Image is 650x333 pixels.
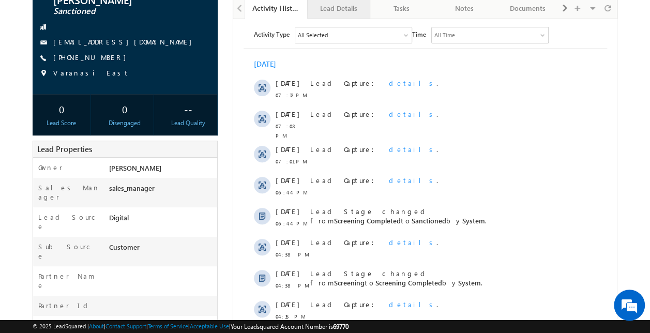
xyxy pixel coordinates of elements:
span: Lead Capture: [77,219,147,228]
a: About [89,323,104,329]
div: 0 [98,99,151,118]
span: Varanasi East [53,68,129,79]
div: . [77,90,254,100]
div: Lead Quality [161,118,214,128]
div: All Selected [62,8,178,24]
span: Sanctioned [178,197,213,206]
span: 06:44 PM [42,200,73,209]
span: details [156,219,203,228]
div: All Selected [65,11,95,21]
div: Customer [107,242,217,256]
span: 07:01 PM [42,138,73,147]
label: Lead Source [38,213,100,231]
span: Screening Completed [142,259,209,268]
span: details [156,157,203,165]
div: All Time [201,11,222,21]
a: Terms of Service [148,323,188,329]
span: [DATE] [42,90,66,100]
div: . [77,219,254,228]
span: Screening Completed [101,197,168,206]
div: Lead Details [316,2,361,14]
div: Tasks [379,2,424,14]
span: details [156,90,203,99]
span: Lead Capture: [77,157,147,165]
span: Sanctioned [53,6,167,17]
span: 04:15 PM [42,324,73,333]
span: Lead Properties [37,144,92,154]
span: System [151,321,174,330]
span: Time [179,8,193,23]
div: . [77,59,254,69]
span: © 2025 LeadSquared | | | | | [33,322,349,331]
div: [DATE] [21,40,54,50]
span: [DATE] [42,126,66,135]
a: [PHONE_NUMBER] [53,53,131,62]
span: Screening [101,259,131,268]
div: 0 [35,99,88,118]
span: [PERSON_NAME] [109,163,161,172]
a: [EMAIL_ADDRESS][DOMAIN_NAME] [53,37,197,46]
label: Sub Source [38,242,100,261]
label: Partner Name [38,271,100,290]
div: . [77,126,254,135]
span: [DATE] [42,312,66,321]
div: Documents [505,2,550,14]
span: [DATE] [42,250,66,259]
span: Lead Capture: [77,90,147,99]
span: [DATE] [42,157,66,166]
label: Partner Id [38,301,92,310]
span: [DATE] [42,281,66,290]
span: 07:12 PM [42,71,73,81]
span: details [156,281,203,290]
span: 06:44 PM [42,169,73,178]
span: Lead Capture: [77,126,147,134]
div: Disengaged [98,118,151,128]
div: Notes [442,2,487,14]
span: details [156,126,203,134]
div: -- [161,99,214,118]
div: . [77,281,254,290]
div: . [77,157,254,166]
span: Lead Capture: [77,59,147,68]
span: Lead Stage changed from to by . [77,312,242,330]
div: Lead Score [35,118,88,128]
label: Owner [38,163,63,172]
span: 04:38 PM [42,262,73,271]
div: sales_manager [107,183,217,198]
span: Screening [104,321,135,330]
span: Lead Stage changed from to by . [77,250,249,268]
span: 04:15 PM [42,293,73,302]
span: Lead Capture: [77,281,147,290]
span: 04:38 PM [42,231,73,240]
span: details [156,59,203,68]
span: [DATE] [42,59,66,69]
label: Sales Manager [38,183,100,202]
a: Acceptable Use [190,323,229,329]
span: [DATE] [42,219,66,228]
span: Your Leadsquared Account Number is [231,323,349,330]
span: [DATE] [42,188,66,197]
span: Activity Type [21,8,56,23]
span: Data Point [77,312,242,330]
span: 07:08 PM [42,102,73,121]
span: 69770 [333,323,349,330]
span: Lead Stage changed from to by . [77,188,253,206]
span: System [229,197,252,206]
span: System [225,259,248,268]
a: Contact Support [105,323,146,329]
div: Digital [107,213,217,227]
div: Activity History [252,3,300,13]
